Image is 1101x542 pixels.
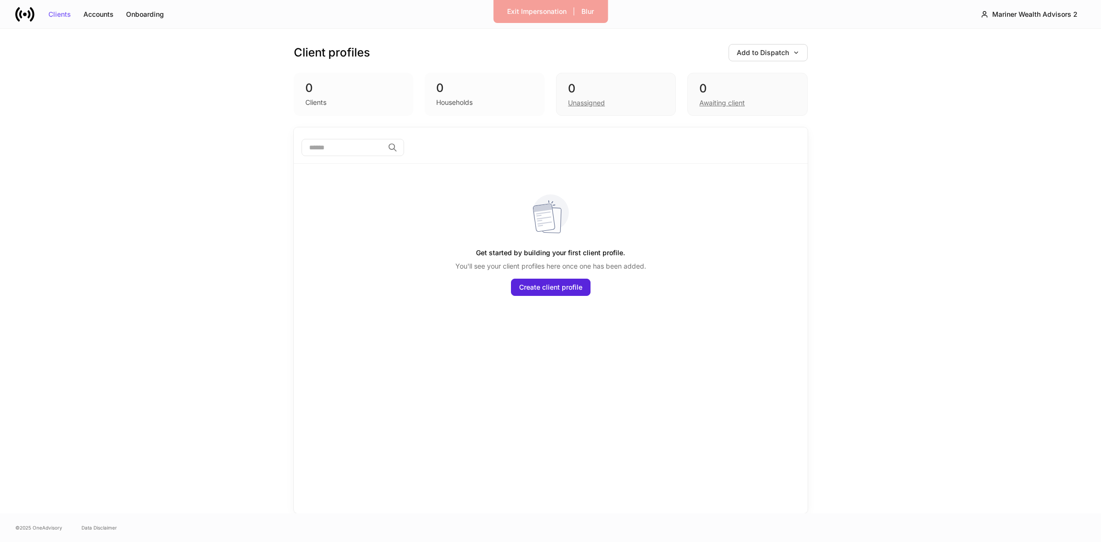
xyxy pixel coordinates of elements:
[699,81,795,96] div: 0
[455,261,646,271] p: You'll see your client profiles here once one has been added.
[737,49,800,56] div: Add to Dispatch
[120,7,170,22] button: Onboarding
[556,73,676,116] div: 0Unassigned
[81,524,117,531] a: Data Disclaimer
[436,80,533,96] div: 0
[436,98,473,107] div: Households
[699,98,745,108] div: Awaiting client
[973,6,1086,23] button: Mariner Wealth Advisors 2
[294,45,370,60] h3: Client profiles
[501,4,573,19] button: Exit Impersonation
[507,8,567,15] div: Exit Impersonation
[581,8,594,15] div: Blur
[126,11,164,18] div: Onboarding
[992,11,1078,18] div: Mariner Wealth Advisors 2
[519,284,582,291] div: Create client profile
[568,81,664,96] div: 0
[511,279,591,296] button: Create client profile
[305,98,326,107] div: Clients
[729,44,808,61] button: Add to Dispatch
[687,73,807,116] div: 0Awaiting client
[83,11,114,18] div: Accounts
[15,524,62,531] span: © 2025 OneAdvisory
[568,98,605,108] div: Unassigned
[305,80,402,96] div: 0
[42,7,77,22] button: Clients
[77,7,120,22] button: Accounts
[476,244,625,261] h5: Get started by building your first client profile.
[48,11,71,18] div: Clients
[575,4,600,19] button: Blur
